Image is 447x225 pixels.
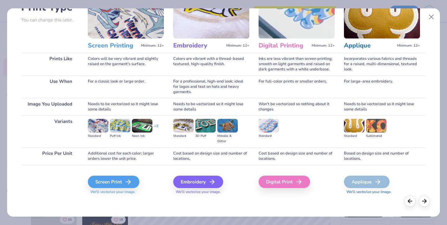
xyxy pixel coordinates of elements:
div: Based on design size and number of locations. [344,147,420,165]
div: Additional cost for each color; larger orders lower the unit price. [88,147,164,165]
span: We'll vectorize your image. [88,189,164,195]
img: Standard [259,119,279,133]
div: Neon Ink [132,133,152,139]
h3: Screen Printing [88,42,138,50]
div: For large-area embroidery. [344,75,420,98]
div: Needs to be vectorized so it might lose some details [88,98,164,115]
h3: Applique [344,42,395,50]
div: Screen Print [88,176,139,188]
div: Digital Print [259,176,310,188]
div: Needs to be vectorized so it might lose some details [344,98,420,115]
div: Cost based on design size and number of locations. [173,147,249,165]
img: Standard [88,119,108,133]
div: Prints Like [21,53,79,75]
span: Minimum: 12+ [141,43,164,48]
img: 3D Puff [195,119,216,133]
div: For a classic look or large order. [88,75,164,98]
span: Minimum: 12+ [397,43,420,48]
img: Standard [173,119,194,133]
button: Close [426,11,437,23]
div: Applique [344,176,390,188]
div: Price Per Unit [21,147,79,165]
img: Puff Ink [110,119,130,133]
img: Sublimated [366,119,386,133]
div: Cost based on design size and number of locations. [259,147,335,165]
h3: Digital Printing [259,42,309,50]
span: We'll vectorize your image. [344,189,420,195]
div: Incorporates various fabrics and threads for a raised, multi-dimensional, textured look. [344,53,420,75]
div: For full-color prints or smaller orders. [259,75,335,98]
div: Won't be vectorized so nothing about it changes [259,98,335,115]
div: Use When [21,75,79,98]
div: Sublimated [366,133,386,139]
div: Colors are vibrant with a thread-based textured, high-quality finish. [173,53,249,75]
img: Metallic & Glitter [217,119,238,133]
div: Standard [88,133,108,139]
div: Standard [173,133,194,139]
div: Image You Uploaded [21,98,79,115]
img: Standard [344,119,364,133]
span: Minimum: 12+ [312,43,335,48]
div: Variants [21,115,79,147]
img: Neon Ink [132,119,152,133]
div: Metallic & Glitter [217,133,238,144]
p: You can change this later. [21,17,79,23]
div: Standard [259,133,279,139]
div: + 3 [154,124,158,134]
h3: Embroidery [173,42,224,50]
div: For a professional, high-end look; ideal for logos and text on hats and heavy garments. [173,75,249,98]
div: Embroidery [173,176,223,188]
div: Puff Ink [110,133,130,139]
div: Needs to be vectorized so it might lose some details [173,98,249,115]
div: Inks are less vibrant than screen printing; smooth on light garments and raised on dark garments ... [259,53,335,75]
span: We'll vectorize your image. [173,189,249,195]
div: 3D Puff [195,133,216,139]
div: Colors will be very vibrant and slightly raised on the garment's surface. [88,53,164,75]
div: Standard [344,133,364,139]
span: Minimum: 12+ [226,43,249,48]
